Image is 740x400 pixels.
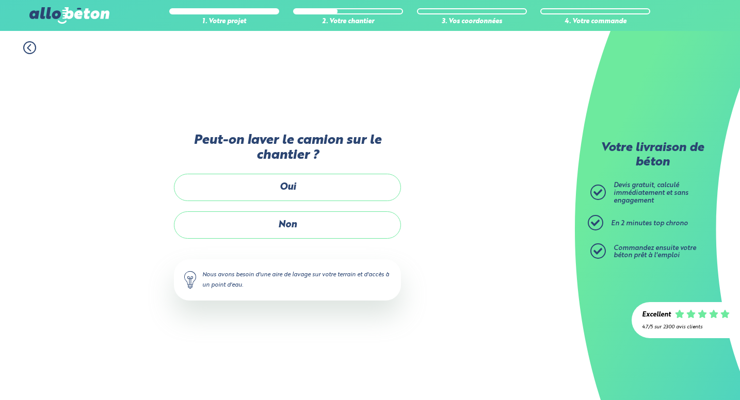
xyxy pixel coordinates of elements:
[642,324,730,330] div: 4.7/5 sur 2300 avis clients
[293,18,403,26] div: 2. Votre chantier
[648,360,729,389] iframe: Help widget launcher
[174,259,401,301] div: Nous avons besoin d'une aire de lavage sur votre terrain et d'accès à un point d'eau.
[174,133,401,163] label: Peut-on laver le camion sur le chantier ?
[614,182,688,204] span: Devis gratuit, calculé immédiatement et sans engagement
[169,18,279,26] div: 1. Votre projet
[540,18,650,26] div: 4. Votre commande
[417,18,527,26] div: 3. Vos coordonnées
[29,7,109,24] img: allobéton
[642,311,671,319] div: Excellent
[614,245,696,259] span: Commandez ensuite votre béton prêt à l'emploi
[174,211,401,239] label: Non
[611,220,688,227] span: En 2 minutes top chrono
[174,174,401,201] label: Oui
[593,141,712,170] p: Votre livraison de béton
